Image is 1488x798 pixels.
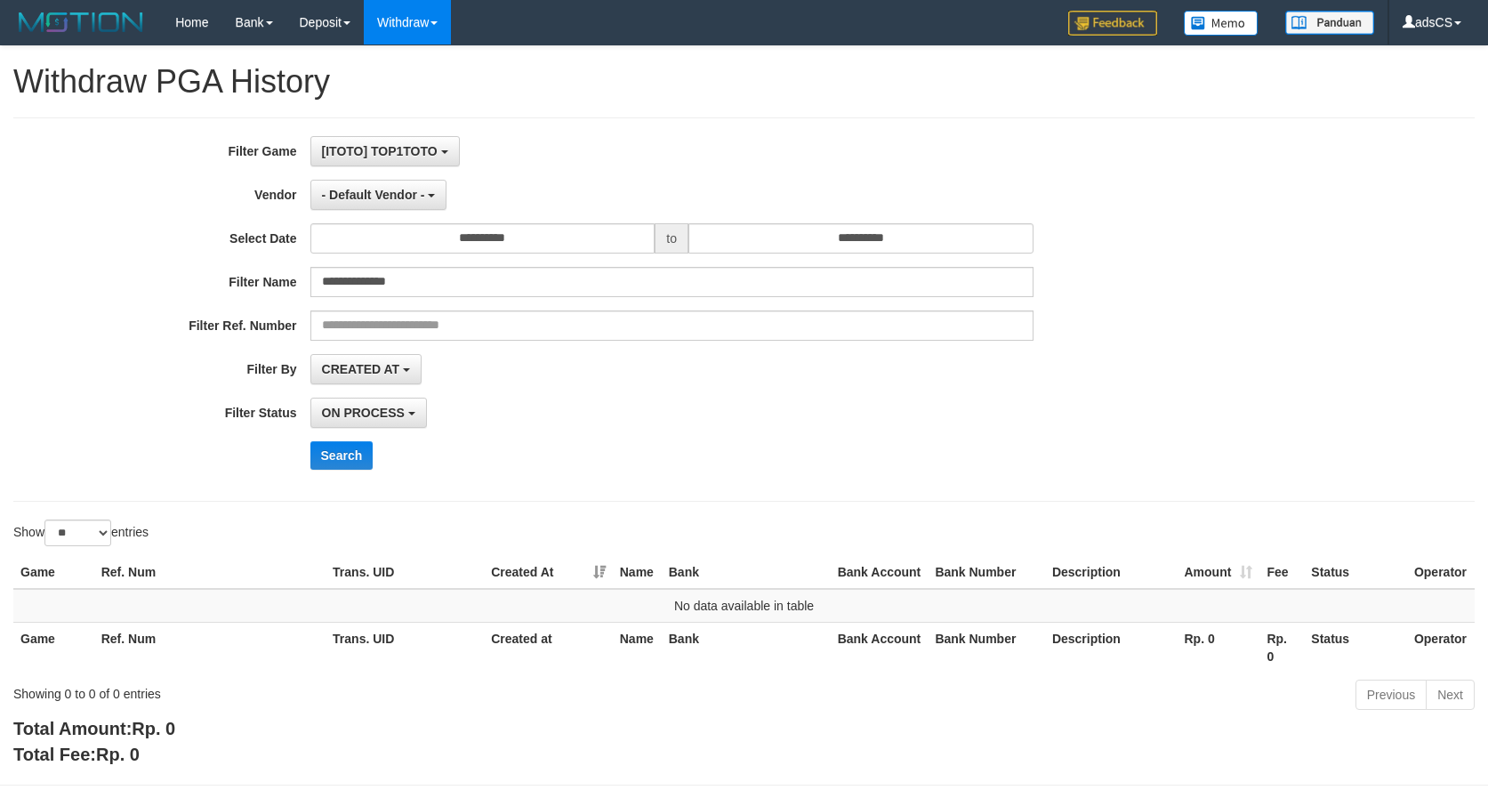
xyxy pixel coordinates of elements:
[1304,622,1407,673] th: Status
[1068,11,1157,36] img: Feedback.jpg
[13,556,94,589] th: Game
[613,556,662,589] th: Name
[13,64,1475,100] h1: Withdraw PGA History
[13,745,140,764] b: Total Fee:
[13,9,149,36] img: MOTION_logo.png
[1407,622,1475,673] th: Operator
[1355,680,1427,710] a: Previous
[662,622,831,673] th: Bank
[96,745,140,764] span: Rp. 0
[1407,556,1475,589] th: Operator
[13,622,94,673] th: Game
[831,622,929,673] th: Bank Account
[1426,680,1475,710] a: Next
[310,354,422,384] button: CREATED AT
[13,678,607,703] div: Showing 0 to 0 of 0 entries
[310,180,447,210] button: - Default Vendor -
[322,362,400,376] span: CREATED AT
[94,622,326,673] th: Ref. Num
[132,719,175,738] span: Rp. 0
[1177,622,1259,673] th: Rp. 0
[326,622,484,673] th: Trans. UID
[1045,622,1178,673] th: Description
[310,398,427,428] button: ON PROCESS
[13,719,175,738] b: Total Amount:
[94,556,326,589] th: Ref. Num
[13,520,149,546] label: Show entries
[1259,556,1304,589] th: Fee
[484,556,613,589] th: Created At: activate to sort column ascending
[1304,556,1407,589] th: Status
[613,622,662,673] th: Name
[1285,11,1374,35] img: panduan.png
[310,441,374,470] button: Search
[1259,622,1304,673] th: Rp. 0
[831,556,929,589] th: Bank Account
[310,136,460,166] button: [ITOTO] TOP1TOTO
[326,556,484,589] th: Trans. UID
[662,556,831,589] th: Bank
[322,144,438,158] span: [ITOTO] TOP1TOTO
[1045,556,1178,589] th: Description
[44,520,111,546] select: Showentries
[322,406,405,420] span: ON PROCESS
[1177,556,1259,589] th: Amount: activate to sort column ascending
[928,556,1045,589] th: Bank Number
[1184,11,1259,36] img: Button%20Memo.svg
[928,622,1045,673] th: Bank Number
[322,188,425,202] span: - Default Vendor -
[655,223,688,254] span: to
[484,622,613,673] th: Created at
[13,589,1475,623] td: No data available in table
